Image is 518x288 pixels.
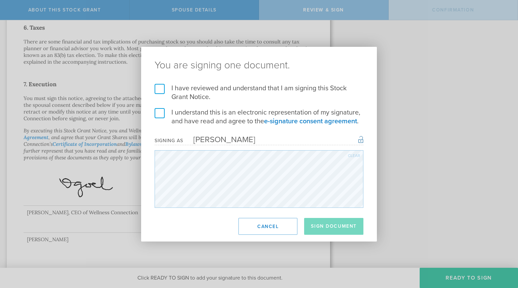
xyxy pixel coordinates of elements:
button: Sign Document [304,218,363,235]
div: [PERSON_NAME] [183,135,255,145]
label: I understand this is an electronic representation of my signature, and have read and agree to the . [155,108,363,126]
button: Cancel [238,218,297,235]
a: e-signature consent agreement [264,117,357,125]
label: I have reviewed and understand that I am signing this Stock Grant Notice. [155,84,363,101]
div: Signing as [155,138,183,143]
ng-pluralize: You are signing one document. [155,60,363,70]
